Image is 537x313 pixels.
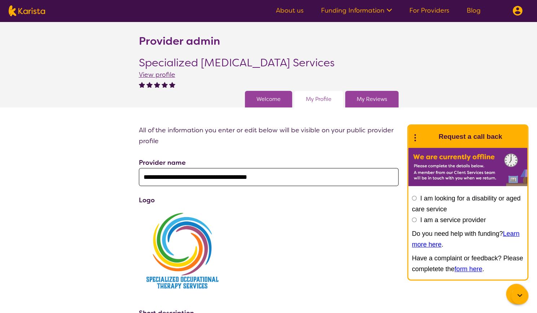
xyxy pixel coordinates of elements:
[139,70,175,79] a: View profile
[276,6,304,15] a: About us
[439,131,502,142] h1: Request a call back
[412,228,524,250] p: Do you need help with funding? .
[321,6,392,15] a: Funding Information
[139,206,226,296] img: vtv5ldhuy448mldqslni.jpg
[420,216,486,224] label: I am a service provider
[408,148,527,186] img: Karista offline chat form to request call back
[412,195,520,213] label: I am looking for a disability or aged care service
[139,81,145,88] img: fullstar
[420,129,434,144] img: Karista
[506,284,526,304] button: Channel Menu
[306,94,331,105] a: My Profile
[357,94,387,105] a: My Reviews
[412,253,524,274] p: Have a complaint or feedback? Please completete the .
[139,56,335,69] h2: Specialized [MEDICAL_DATA] Services
[409,6,449,15] a: For Providers
[454,265,482,273] a: form here
[9,5,45,16] img: Karista logo
[256,94,281,105] a: Welcome
[154,81,160,88] img: fullstar
[512,6,523,16] img: menu
[139,158,186,167] label: Provider name
[467,6,481,15] a: Blog
[162,81,168,88] img: fullstar
[169,81,175,88] img: fullstar
[146,81,153,88] img: fullstar
[139,125,399,146] p: All of the information you enter or edit below will be visible on your public provider profile
[139,35,220,48] h2: Provider admin
[139,196,155,204] label: Logo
